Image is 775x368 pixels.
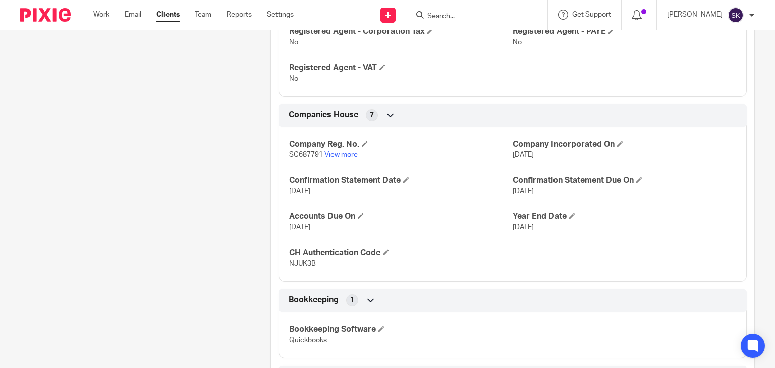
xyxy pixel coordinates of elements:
[289,175,513,186] h4: Confirmation Statement Date
[513,224,534,231] span: [DATE]
[289,26,513,37] h4: Registered Agent - Corporation Tax
[667,10,723,20] p: [PERSON_NAME]
[289,324,513,335] h4: Bookkeeping Software
[289,75,298,82] span: No
[195,10,211,20] a: Team
[125,10,141,20] a: Email
[513,39,522,46] span: No
[426,12,517,21] input: Search
[513,151,534,158] span: [DATE]
[513,139,736,150] h4: Company Incorporated On
[324,151,358,158] a: View more
[513,26,736,37] h4: Registered Agent - PAYE
[289,110,358,120] span: Companies House
[227,10,252,20] a: Reports
[289,151,323,158] span: SC687791
[156,10,180,20] a: Clients
[289,337,327,344] span: Quickbooks
[289,39,298,46] span: No
[289,139,513,150] h4: Company Reg. No.
[513,211,736,222] h4: Year End Date
[289,63,513,73] h4: Registered Agent - VAT
[289,211,513,222] h4: Accounts Due On
[93,10,109,20] a: Work
[289,188,310,195] span: [DATE]
[350,295,354,305] span: 1
[370,110,374,120] span: 7
[289,295,339,305] span: Bookkeeping
[513,175,736,186] h4: Confirmation Statement Due On
[289,260,316,267] span: NJUK3B
[289,224,310,231] span: [DATE]
[728,7,744,23] img: svg%3E
[20,8,71,22] img: Pixie
[572,11,611,18] span: Get Support
[267,10,294,20] a: Settings
[513,188,534,195] span: [DATE]
[289,248,513,258] h4: CH Authentication Code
